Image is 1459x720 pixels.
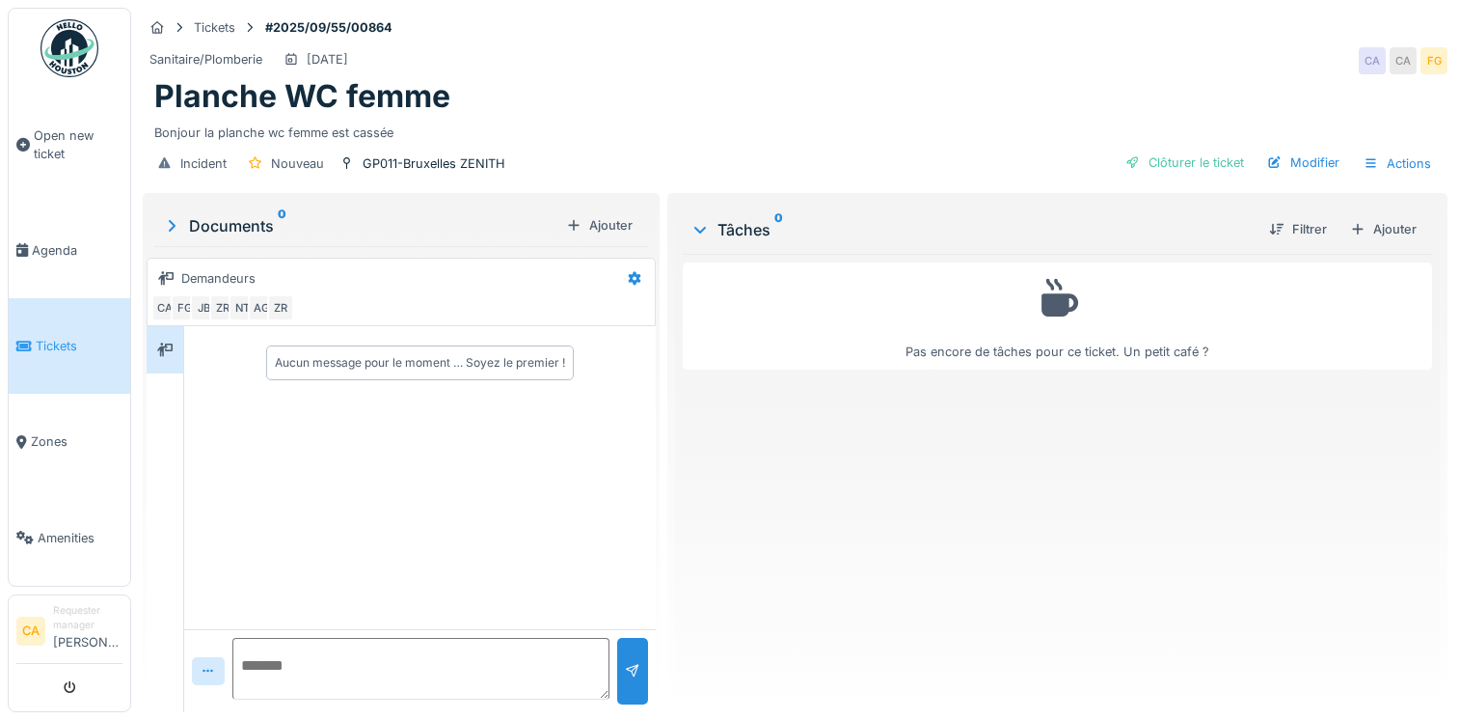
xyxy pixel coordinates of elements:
[41,19,98,77] img: Badge_color-CXgf-gQk.svg
[278,214,286,237] sup: 0
[774,218,783,241] sup: 0
[271,154,324,173] div: Nouveau
[16,603,122,664] a: CA Requester manager[PERSON_NAME]
[194,18,235,37] div: Tickets
[1359,47,1386,74] div: CA
[363,154,505,173] div: GP011-Bruxelles ZENITH
[1390,47,1417,74] div: CA
[16,617,45,646] li: CA
[9,203,130,298] a: Agenda
[1420,47,1447,74] div: FG
[149,50,262,69] div: Sanitaire/Plomberie
[209,294,236,321] div: ZR
[53,603,122,633] div: Requester manager
[154,116,1436,142] div: Bonjour la planche wc femme est cassée
[9,394,130,489] a: Zones
[181,269,256,288] div: Demandeurs
[267,294,294,321] div: ZR
[1259,150,1347,176] div: Modifier
[690,218,1254,241] div: Tâches
[31,432,122,451] span: Zones
[275,354,565,372] div: Aucun message pour le moment … Soyez le premier !
[38,529,122,547] span: Amenities
[32,241,122,260] span: Agenda
[180,154,227,173] div: Incident
[36,337,122,355] span: Tickets
[229,294,256,321] div: NT
[257,18,400,37] strong: #2025/09/55/00864
[34,126,122,163] span: Open new ticket
[9,298,130,394] a: Tickets
[695,271,1419,361] div: Pas encore de tâches pour ce ticket. Un petit café ?
[151,294,178,321] div: CA
[1342,216,1424,242] div: Ajouter
[171,294,198,321] div: FG
[154,78,450,115] h1: Planche WC femme
[248,294,275,321] div: AG
[307,50,348,69] div: [DATE]
[53,603,122,659] li: [PERSON_NAME]
[162,214,558,237] div: Documents
[9,490,130,586] a: Amenities
[1355,150,1440,178] div: Actions
[190,294,217,321] div: JB
[558,212,640,238] div: Ajouter
[1261,216,1335,242] div: Filtrer
[1118,150,1252,176] div: Clôturer le ticket
[9,88,130,203] a: Open new ticket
